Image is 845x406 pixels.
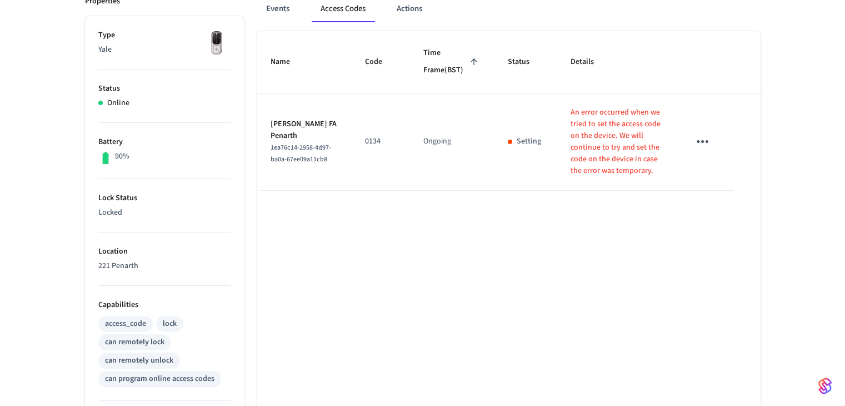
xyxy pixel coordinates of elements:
span: Status [508,53,544,71]
p: Battery [98,136,231,148]
p: Type [98,29,231,41]
div: lock [163,318,177,330]
span: Code [365,53,397,71]
p: Lock Status [98,192,231,204]
span: Time Frame(BST) [423,44,481,80]
p: Location [98,246,231,258]
div: access_code [105,318,146,330]
p: Capabilities [98,299,231,311]
p: 221 Penarth [98,260,231,272]
span: 1ea76c14-2958-4d97-ba0a-67ee09a11cb8 [271,143,331,164]
p: Locked [98,207,231,219]
div: can remotely unlock [105,355,173,367]
p: Setting [517,136,541,147]
div: can program online access codes [105,373,214,385]
td: Ongoing [410,93,494,191]
p: Status [98,83,231,95]
p: 90% [115,151,129,162]
p: An error occurred when we tried to set the access code on the device. We will continue to try and... [571,107,663,177]
p: Yale [98,44,231,56]
p: 0134 [365,136,397,147]
table: sticky table [257,31,761,191]
img: Yale Assure Touchscreen Wifi Smart Lock, Satin Nickel, Front [203,29,231,57]
img: SeamLogoGradient.69752ec5.svg [818,377,832,395]
div: can remotely lock [105,336,164,348]
span: Details [571,53,608,71]
p: Online [107,97,129,109]
p: [PERSON_NAME] FA Penarth [271,118,338,142]
span: Name [271,53,304,71]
